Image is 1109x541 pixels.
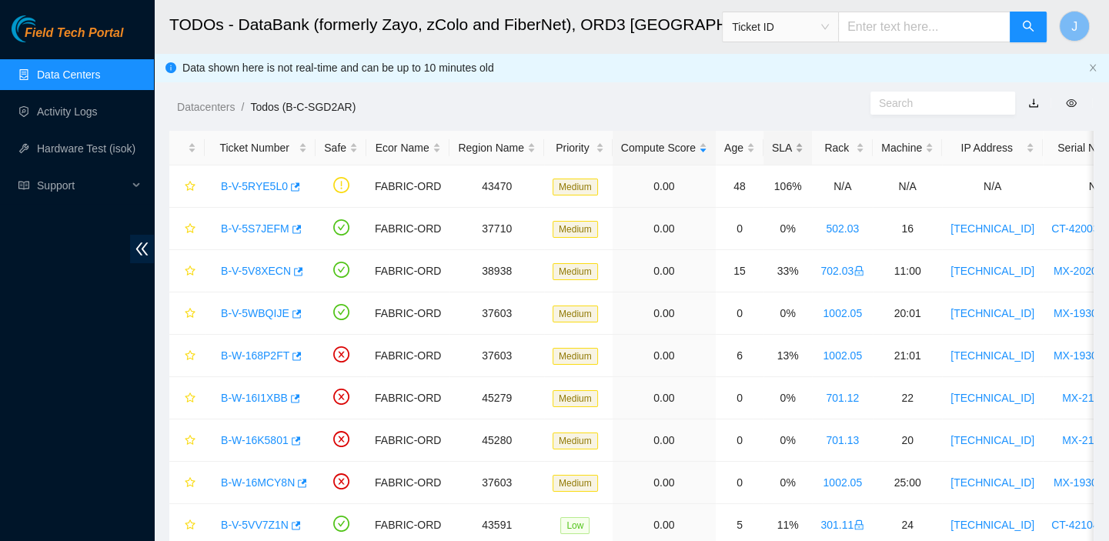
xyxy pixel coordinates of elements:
[873,208,942,250] td: 16
[1028,97,1039,109] a: download
[333,219,349,235] span: check-circle
[873,377,942,419] td: 22
[1066,98,1077,109] span: eye
[716,419,763,462] td: 0
[130,235,154,263] span: double-left
[553,179,598,195] span: Medium
[873,419,942,462] td: 20
[613,208,716,250] td: 0.00
[613,165,716,208] td: 0.00
[950,222,1034,235] a: [TECHNICAL_ID]
[826,434,859,446] a: 701.13
[1088,63,1097,73] button: close
[366,377,449,419] td: FABRIC-ORD
[185,265,195,278] span: star
[1071,17,1077,36] span: J
[763,250,812,292] td: 33%
[449,335,544,377] td: 37603
[185,477,195,489] span: star
[178,259,196,283] button: star
[185,223,195,235] span: star
[873,292,942,335] td: 20:01
[873,335,942,377] td: 21:01
[449,292,544,335] td: 37603
[553,263,598,280] span: Medium
[716,462,763,504] td: 0
[613,419,716,462] td: 0.00
[838,12,1010,42] input: Enter text here...
[178,470,196,495] button: star
[449,419,544,462] td: 45280
[763,377,812,419] td: 0%
[221,519,289,531] a: B-V-5VV7Z1N
[763,165,812,208] td: 106%
[333,473,349,489] span: close-circle
[553,432,598,449] span: Medium
[366,165,449,208] td: FABRIC-ORD
[366,335,449,377] td: FABRIC-ORD
[178,343,196,368] button: star
[763,462,812,504] td: 0%
[553,475,598,492] span: Medium
[716,377,763,419] td: 0
[241,101,244,113] span: /
[178,513,196,537] button: star
[950,519,1034,531] a: [TECHNICAL_ID]
[763,419,812,462] td: 0%
[221,392,288,404] a: B-W-16I1XBB
[449,462,544,504] td: 37603
[449,208,544,250] td: 37710
[449,165,544,208] td: 43470
[333,516,349,532] span: check-circle
[613,292,716,335] td: 0.00
[221,307,289,319] a: B-V-5WBQIJE
[185,435,195,447] span: star
[942,165,1043,208] td: N/A
[185,181,195,193] span: star
[1088,63,1097,72] span: close
[763,292,812,335] td: 0%
[178,216,196,241] button: star
[1017,91,1051,115] button: download
[333,346,349,362] span: close-circle
[553,348,598,365] span: Medium
[449,250,544,292] td: 38938
[763,208,812,250] td: 0%
[613,250,716,292] td: 0.00
[185,519,195,532] span: star
[37,68,100,81] a: Data Centers
[826,392,859,404] a: 701.12
[950,349,1034,362] a: [TECHNICAL_ID]
[716,292,763,335] td: 0
[560,517,590,534] span: Low
[185,392,195,405] span: star
[826,222,859,235] a: 502.03
[716,165,763,208] td: 48
[820,519,864,531] a: 301.11lock
[950,265,1034,277] a: [TECHNICAL_ID]
[366,208,449,250] td: FABRIC-ORD
[221,476,295,489] a: B-W-16MCY8N
[221,222,289,235] a: B-V-5S7JEFM
[879,95,994,112] input: Search
[950,392,1034,404] a: [TECHNICAL_ID]
[950,476,1034,489] a: [TECHNICAL_ID]
[853,519,864,530] span: lock
[553,306,598,322] span: Medium
[178,386,196,410] button: star
[178,428,196,453] button: star
[37,142,135,155] a: Hardware Test (isok)
[1010,12,1047,42] button: search
[853,265,864,276] span: lock
[333,431,349,447] span: close-circle
[333,389,349,405] span: close-circle
[823,349,862,362] a: 1002.05
[221,180,288,192] a: B-V-5RYE5L0
[449,377,544,419] td: 45279
[178,301,196,326] button: star
[873,462,942,504] td: 25:00
[873,165,942,208] td: N/A
[12,28,123,48] a: Akamai TechnologiesField Tech Portal
[366,250,449,292] td: FABRIC-ORD
[185,308,195,320] span: star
